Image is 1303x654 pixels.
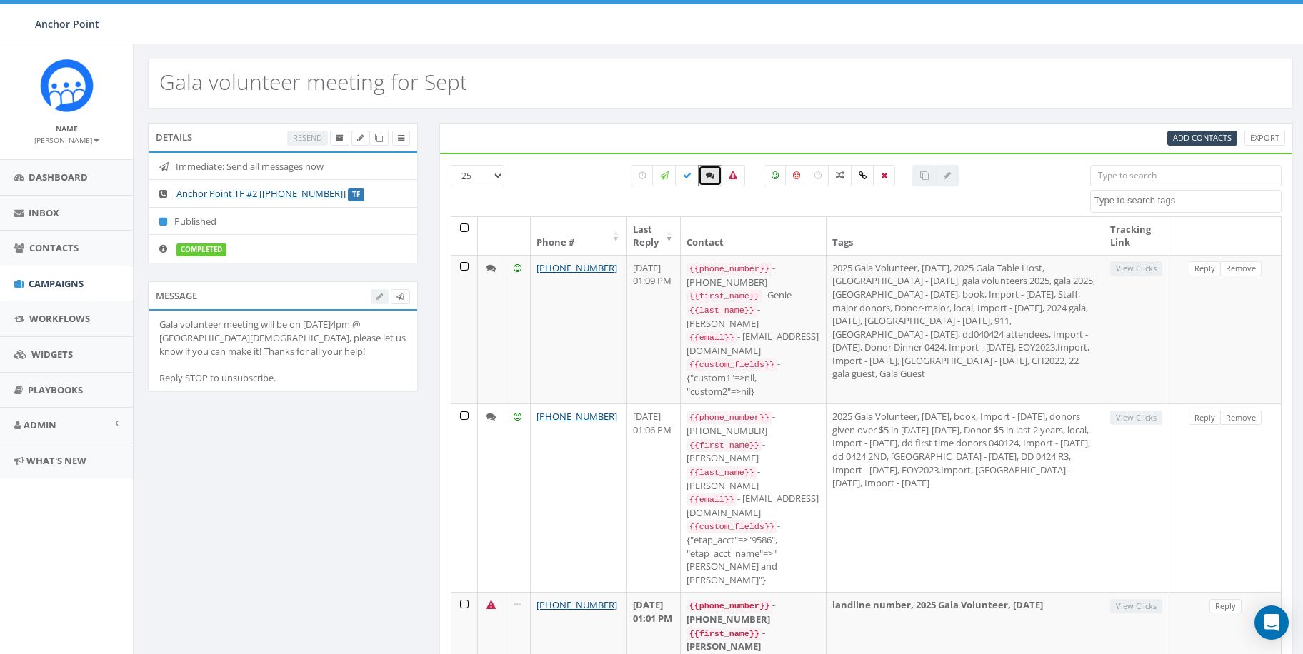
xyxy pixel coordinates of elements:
span: CSV files only [1173,132,1232,143]
div: Open Intercom Messenger [1254,605,1289,640]
span: Inbox [29,206,59,219]
span: Widgets [31,348,73,361]
label: Sending [652,165,677,186]
code: {{first_name}} [687,439,762,452]
label: Negative [785,165,808,186]
code: {{email}} [687,331,737,344]
a: [PHONE_NUMBER] [536,410,617,423]
span: Edit Campaign Title [357,132,364,143]
th: Tracking Link [1104,217,1169,255]
label: Delivered [675,165,699,186]
code: {{custom_fields}} [687,520,777,533]
span: Dashboard [29,171,88,183]
span: Clone Campaign [375,132,383,143]
span: Archive Campaign [336,132,344,143]
label: Replied [698,165,722,186]
code: {{phone_number}} [687,263,772,276]
a: Add Contacts [1167,131,1237,146]
div: Gala volunteer meeting will be on [DATE]4pm @ [GEOGRAPHIC_DATA][DEMOGRAPHIC_DATA], please let us ... [159,318,406,384]
label: completed [176,243,226,256]
div: - [PHONE_NUMBER] [687,598,821,625]
h2: Gala volunteer meeting for Sept [159,70,467,94]
span: Add Contacts [1173,132,1232,143]
i: Published [159,217,174,226]
div: Message [148,281,418,310]
td: 2025 Gala Volunteer, [DATE], 2025 Gala Table Host, [GEOGRAPHIC_DATA] - [DATE], gala volunteers 20... [827,255,1104,403]
i: Immediate: Send all messages now [159,162,176,171]
code: {{custom_fields}} [687,358,777,371]
li: Immediate: Send all messages now [149,153,417,181]
span: Campaigns [29,277,84,290]
div: - [PHONE_NUMBER] [687,261,821,288]
textarea: Search [1094,194,1281,207]
label: Link Clicked [851,165,874,186]
a: Reply [1189,261,1221,276]
label: TF [348,188,364,201]
a: [PHONE_NUMBER] [536,598,617,611]
a: Remove [1220,411,1262,426]
th: Last Reply: activate to sort column ascending [627,217,680,255]
span: Workflows [29,312,90,325]
div: - [PERSON_NAME] [687,465,821,492]
code: {{first_name}} [687,290,762,303]
span: Anchor Point [35,17,99,31]
a: Anchor Point TF #2 [[PHONE_NUMBER]] [176,187,346,200]
span: What's New [26,454,86,467]
span: Contacts [29,241,79,254]
code: {{phone_number}} [687,600,772,613]
div: - Genie [687,288,821,303]
span: Admin [24,418,56,431]
code: {{phone_number}} [687,411,772,424]
div: - {"etap_acct"=>"9586", "etap_acct_name"=>"[PERSON_NAME] and [PERSON_NAME]"} [687,519,821,586]
div: - [PHONE_NUMBER] [687,410,821,437]
code: {{first_name}} [687,628,762,640]
img: Rally_platform_Icon_1.png [40,59,94,112]
label: Positive [764,165,787,186]
label: Pending [631,165,654,186]
td: 2025 Gala Volunteer, [DATE], book, Import - [DATE], donors given over $5 in [DATE]-[DATE], Donor-... [827,403,1104,592]
div: - [PERSON_NAME] [687,626,821,653]
a: [PHONE_NUMBER] [536,261,617,274]
a: Reply [1189,411,1221,426]
label: Mixed [828,165,852,186]
a: [PERSON_NAME] [34,133,99,146]
div: - [PERSON_NAME] [687,303,821,330]
span: View Campaign Delivery Statistics [398,132,404,143]
input: Type to search [1090,165,1282,186]
div: Details [148,123,418,151]
div: - [EMAIL_ADDRESS][DOMAIN_NAME] [687,492,821,519]
small: [PERSON_NAME] [34,135,99,145]
li: Published [149,207,417,236]
th: Phone #: activate to sort column ascending [531,217,627,255]
div: - [EMAIL_ADDRESS][DOMAIN_NAME] [687,330,821,357]
div: - [PERSON_NAME] [687,438,821,465]
td: [DATE] 01:06 PM [627,403,680,592]
td: [DATE] 01:09 PM [627,255,680,403]
label: Removed [873,165,895,186]
a: Reply [1209,599,1242,614]
span: Send Test Message [396,291,404,301]
th: Contact [681,217,827,255]
code: {{email}} [687,493,737,506]
div: - {"custom1"=>nil, "custom2"=>nil} [687,357,821,398]
code: {{last_name}} [687,466,757,479]
span: Playbooks [28,383,83,396]
a: Export [1244,131,1285,146]
code: {{last_name}} [687,304,757,317]
th: Tags [827,217,1104,255]
small: Name [56,124,78,134]
label: Neutral [807,165,829,186]
a: Remove [1220,261,1262,276]
label: Bounced [721,165,745,186]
